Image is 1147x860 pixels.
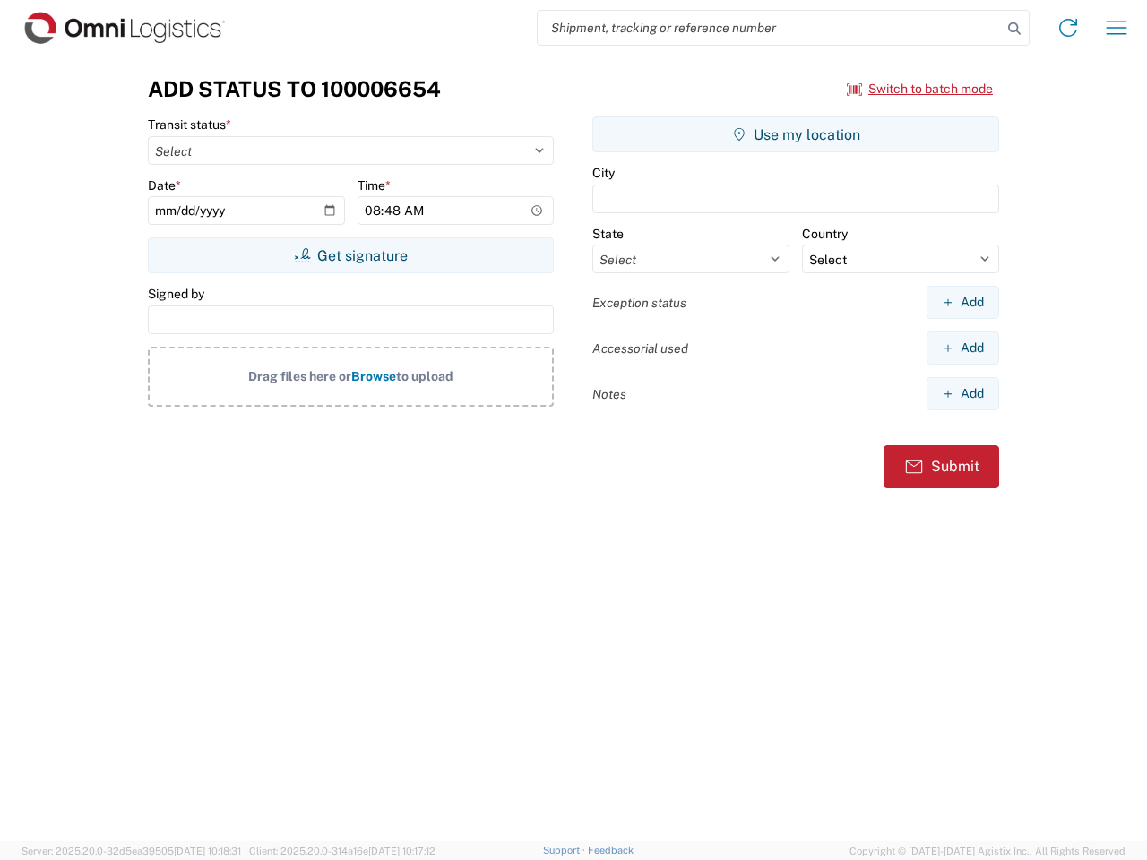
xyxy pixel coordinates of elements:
button: Switch to batch mode [847,74,993,104]
h3: Add Status to 100006654 [148,76,441,102]
label: Country [802,226,848,242]
button: Add [927,331,999,365]
button: Add [927,286,999,319]
label: Notes [592,386,626,402]
span: Browse [351,369,396,383]
label: Transit status [148,116,231,133]
label: Accessorial used [592,340,688,357]
label: State [592,226,624,242]
label: Time [358,177,391,193]
button: Get signature [148,237,554,273]
label: Signed by [148,286,204,302]
label: City [592,165,615,181]
span: [DATE] 10:17:12 [368,846,436,856]
label: Date [148,177,181,193]
span: Drag files here or [248,369,351,383]
input: Shipment, tracking or reference number [538,11,1002,45]
label: Exception status [592,295,686,311]
button: Add [927,377,999,410]
button: Submit [884,445,999,488]
a: Support [543,845,588,856]
span: Client: 2025.20.0-314a16e [249,846,436,856]
span: [DATE] 10:18:31 [174,846,241,856]
span: to upload [396,369,453,383]
span: Server: 2025.20.0-32d5ea39505 [22,846,241,856]
a: Feedback [588,845,634,856]
span: Copyright © [DATE]-[DATE] Agistix Inc., All Rights Reserved [849,843,1125,859]
button: Use my location [592,116,999,152]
